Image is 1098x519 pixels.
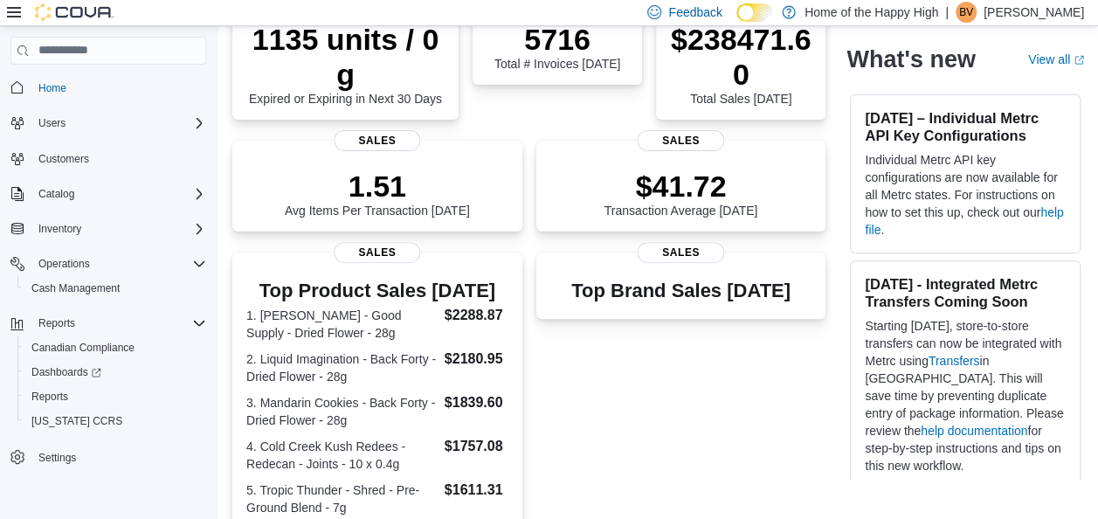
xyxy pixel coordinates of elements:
button: Reports [3,311,213,336]
span: Users [38,116,66,130]
a: Customers [31,149,96,170]
span: Canadian Compliance [31,341,135,355]
a: View allExternal link [1028,52,1084,66]
dt: 2. Liquid Imagination - Back Forty - Dried Flower - 28g [246,350,438,385]
div: Benjamin Venning [956,2,977,23]
img: Cova [35,3,114,21]
p: 1.51 [285,169,470,204]
button: Operations [31,253,97,274]
span: Sales [334,242,420,263]
h3: [DATE] – Individual Metrc API Key Configurations [865,109,1066,144]
dd: $1757.08 [445,436,508,457]
span: Reports [24,386,206,407]
p: [PERSON_NAME] [984,2,1084,23]
span: Feedback [668,3,722,21]
svg: External link [1074,55,1084,66]
span: Reports [31,390,68,404]
input: Dark Mode [736,3,773,22]
button: Operations [3,252,213,276]
span: Inventory [38,222,81,236]
dt: 4. Cold Creek Kush Redees - Redecan - Joints - 10 x 0.4g [246,438,438,473]
dt: 3. Mandarin Cookies - Back Forty - Dried Flower - 28g [246,394,438,429]
dd: $2288.87 [445,305,508,326]
button: Inventory [3,217,213,241]
button: Users [31,113,73,134]
div: Transaction Average [DATE] [604,169,758,218]
dt: 1. [PERSON_NAME] - Good Supply - Dried Flower - 28g [246,307,438,342]
p: Starting [DATE], store-to-store transfers can now be integrated with Metrc using in [GEOGRAPHIC_D... [865,317,1066,474]
span: Reports [38,316,75,330]
span: Customers [38,152,89,166]
span: Washington CCRS [24,411,206,432]
a: [US_STATE] CCRS [24,411,129,432]
a: Reports [24,386,75,407]
a: Settings [31,447,83,468]
h3: [DATE] - Integrated Metrc Transfers Coming Soon [865,275,1066,310]
button: Users [3,111,213,135]
p: Individual Metrc API key configurations are now available for all Metrc states. For instructions ... [865,151,1066,239]
a: Dashboards [17,360,213,384]
dd: $1839.60 [445,392,508,413]
div: Expired or Expiring in Next 30 Days [246,22,445,106]
a: help documentation [921,424,1027,438]
p: 1135 units / 0 g [246,22,445,92]
h3: Top Brand Sales [DATE] [571,280,791,301]
span: Settings [31,446,206,467]
span: Dark Mode [736,22,737,23]
h2: What's new [846,45,975,73]
div: Avg Items Per Transaction [DATE] [285,169,470,218]
span: Home [38,81,66,95]
p: 5716 [494,22,620,57]
button: Reports [31,313,82,334]
span: Cash Management [24,278,206,299]
button: Home [3,75,213,100]
span: Sales [638,130,724,151]
a: Cash Management [24,278,127,299]
a: Home [31,78,73,99]
span: Operations [31,253,206,274]
button: Catalog [3,182,213,206]
dd: $1611.31 [445,480,508,501]
p: $238471.60 [670,22,811,92]
span: Dashboards [24,362,206,383]
span: Catalog [38,187,74,201]
button: Catalog [31,183,81,204]
button: [US_STATE] CCRS [17,409,213,433]
div: Total # Invoices [DATE] [494,22,620,71]
span: BV [959,2,973,23]
span: Cash Management [31,281,120,295]
span: [US_STATE] CCRS [31,414,122,428]
p: $41.72 [604,169,758,204]
span: Customers [31,148,206,170]
span: Home [31,77,206,99]
button: Inventory [31,218,88,239]
button: Customers [3,146,213,171]
span: Catalog [31,183,206,204]
span: Canadian Compliance [24,337,206,358]
button: Reports [17,384,213,409]
span: Reports [31,313,206,334]
span: Sales [334,130,420,151]
span: Sales [638,242,724,263]
a: Dashboards [24,362,108,383]
span: Settings [38,451,76,465]
span: Operations [38,257,90,271]
p: | [945,2,949,23]
a: Transfers [929,354,980,368]
dt: 5. Tropic Thunder - Shred - Pre-Ground Blend - 7g [246,481,438,516]
button: Canadian Compliance [17,336,213,360]
span: Inventory [31,218,206,239]
h3: Top Product Sales [DATE] [246,280,508,301]
a: Canadian Compliance [24,337,142,358]
p: Home of the Happy High [805,2,938,23]
div: Total Sales [DATE] [670,22,811,106]
button: Settings [3,444,213,469]
a: help file [865,205,1063,237]
button: Cash Management [17,276,213,301]
span: Users [31,113,206,134]
nav: Complex example [10,68,206,516]
span: Dashboards [31,365,101,379]
dd: $2180.95 [445,349,508,370]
